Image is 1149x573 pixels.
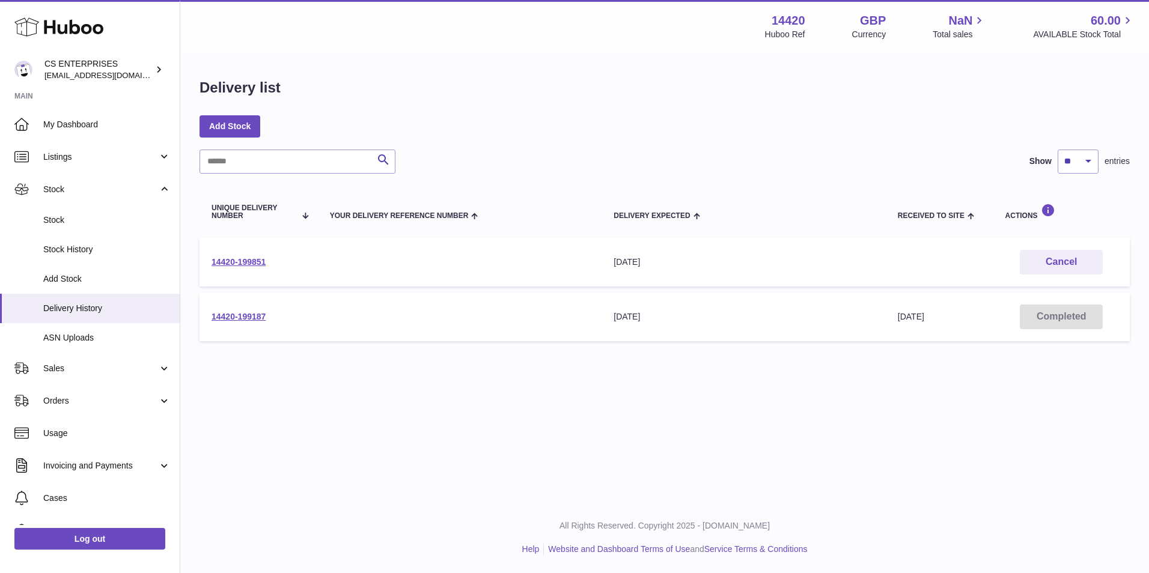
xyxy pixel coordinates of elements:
a: 14420-199187 [212,312,266,321]
span: Orders [43,395,158,407]
a: Help [522,544,540,554]
span: Add Stock [43,273,171,285]
strong: 14420 [772,13,805,29]
span: Stock [43,184,158,195]
span: Listings [43,151,158,163]
a: Log out [14,528,165,550]
span: Cases [43,493,171,504]
span: My Dashboard [43,119,171,130]
span: Stock [43,214,171,226]
img: internalAdmin-14420@internal.huboo.com [14,61,32,79]
span: NaN [948,13,972,29]
span: Delivery Expected [614,212,690,220]
p: All Rights Reserved. Copyright 2025 - [DOMAIN_NAME] [190,520,1139,532]
span: Stock History [43,244,171,255]
div: Currency [852,29,886,40]
a: 60.00 AVAILABLE Stock Total [1033,13,1135,40]
a: Add Stock [200,115,260,137]
a: Service Terms & Conditions [704,544,808,554]
span: Unique Delivery Number [212,204,295,220]
label: Show [1029,156,1052,167]
span: 60.00 [1091,13,1121,29]
button: Cancel [1020,250,1103,274]
span: AVAILABLE Stock Total [1033,29,1135,40]
span: Received to Site [898,212,965,220]
span: Delivery History [43,303,171,314]
span: Usage [43,428,171,439]
span: Total sales [933,29,986,40]
a: Website and Dashboard Terms of Use [548,544,690,554]
span: ASN Uploads [43,332,171,344]
li: and [544,544,807,555]
div: CS ENTERPRISES [44,58,153,81]
span: [EMAIL_ADDRESS][DOMAIN_NAME] [44,70,177,80]
div: Actions [1005,204,1118,220]
a: 14420-199851 [212,257,266,267]
div: [DATE] [614,311,874,323]
div: [DATE] [614,256,874,268]
span: [DATE] [898,312,924,321]
span: Sales [43,363,158,374]
span: Your Delivery Reference Number [330,212,469,220]
a: NaN Total sales [933,13,986,40]
strong: GBP [860,13,886,29]
span: entries [1105,156,1130,167]
span: Invoicing and Payments [43,460,158,471]
div: Huboo Ref [765,29,805,40]
h1: Delivery list [200,78,281,97]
